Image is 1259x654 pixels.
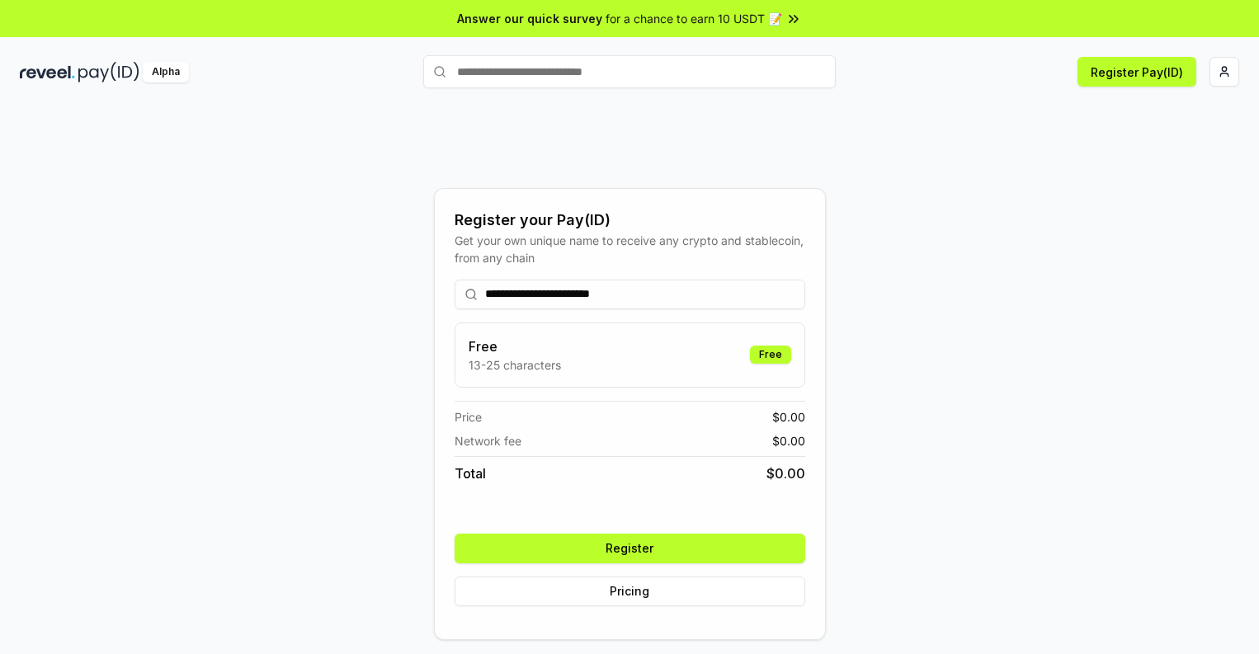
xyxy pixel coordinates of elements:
[455,408,482,426] span: Price
[455,209,805,232] div: Register your Pay(ID)
[455,463,486,483] span: Total
[606,10,782,27] span: for a chance to earn 10 USDT 📝
[78,62,139,82] img: pay_id
[455,534,805,563] button: Register
[772,432,805,449] span: $ 0.00
[455,576,805,606] button: Pricing
[455,232,805,266] div: Get your own unique name to receive any crypto and stablecoin, from any chain
[750,346,791,364] div: Free
[457,10,602,27] span: Answer our quick survey
[469,356,561,374] p: 13-25 characters
[772,408,805,426] span: $ 0.00
[143,62,189,82] div: Alpha
[469,336,561,356] h3: Free
[1077,57,1196,87] button: Register Pay(ID)
[766,463,805,483] span: $ 0.00
[455,432,521,449] span: Network fee
[20,62,75,82] img: reveel_dark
